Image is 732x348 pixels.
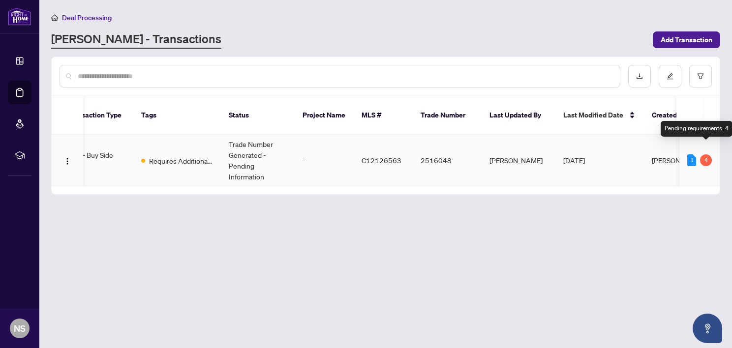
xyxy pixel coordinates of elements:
[563,156,585,165] span: [DATE]
[60,96,133,135] th: Transaction Type
[63,157,71,165] img: Logo
[221,96,295,135] th: Status
[133,96,221,135] th: Tags
[661,32,712,48] span: Add Transaction
[149,155,213,166] span: Requires Additional Docs
[354,96,413,135] th: MLS #
[295,96,354,135] th: Project Name
[8,7,31,26] img: logo
[413,96,482,135] th: Trade Number
[636,73,643,80] span: download
[659,65,681,87] button: edit
[60,152,75,168] button: Logo
[221,135,295,186] td: Trade Number Generated - Pending Information
[644,96,703,135] th: Created By
[14,321,26,335] span: NS
[563,110,623,120] span: Last Modified Date
[555,96,644,135] th: Last Modified Date
[51,31,221,49] a: [PERSON_NAME] - Transactions
[51,14,58,21] span: home
[687,154,696,166] div: 1
[362,156,401,165] span: C12126563
[689,65,712,87] button: filter
[653,31,720,48] button: Add Transaction
[697,73,704,80] span: filter
[628,65,651,87] button: download
[693,314,722,343] button: Open asap
[482,96,555,135] th: Last Updated By
[652,156,705,165] span: [PERSON_NAME]
[700,154,712,166] div: 4
[413,135,482,186] td: 2516048
[295,135,354,186] td: -
[60,135,133,186] td: Deal - Buy Side Sale
[62,13,112,22] span: Deal Processing
[667,73,673,80] span: edit
[482,135,555,186] td: [PERSON_NAME]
